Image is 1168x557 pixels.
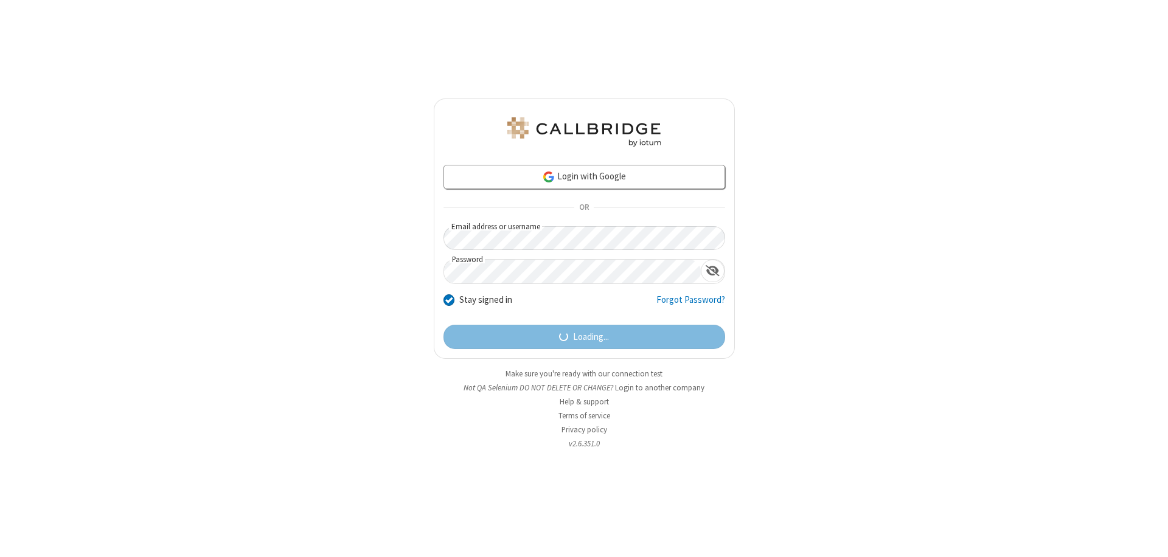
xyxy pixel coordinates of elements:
a: Make sure you're ready with our connection test [506,368,662,379]
iframe: Chat [1138,525,1159,548]
div: Show password [701,260,725,282]
li: Not QA Selenium DO NOT DELETE OR CHANGE? [434,382,735,393]
label: Stay signed in [459,293,512,307]
img: QA Selenium DO NOT DELETE OR CHANGE [505,117,663,147]
a: Help & support [560,396,609,407]
img: google-icon.png [542,170,555,184]
a: Privacy policy [561,424,607,435]
input: Password [444,260,701,283]
a: Login with Google [443,165,725,189]
li: v2.6.351.0 [434,438,735,449]
a: Terms of service [558,410,610,421]
button: Loading... [443,325,725,349]
button: Login to another company [615,382,704,393]
a: Forgot Password? [656,293,725,316]
input: Email address or username [443,226,725,250]
span: Loading... [573,330,609,344]
span: OR [574,199,594,216]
